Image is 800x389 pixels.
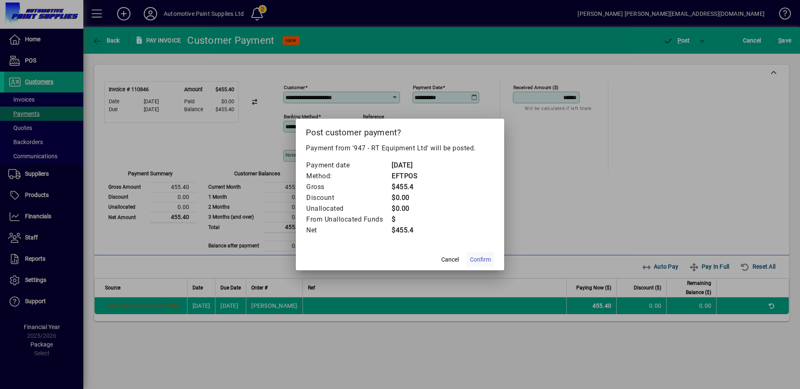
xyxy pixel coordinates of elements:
td: From Unallocated Funds [306,214,391,225]
td: Discount [306,192,391,203]
td: Method: [306,171,391,182]
h2: Post customer payment? [296,119,504,143]
td: Unallocated [306,203,391,214]
td: [DATE] [391,160,425,171]
td: Net [306,225,391,236]
td: Payment date [306,160,391,171]
td: $0.00 [391,203,425,214]
p: Payment from '947 - RT Equipment Ltd' will be posted. [306,143,494,153]
button: Cancel [437,252,463,267]
td: Gross [306,182,391,192]
td: EFTPOS [391,171,425,182]
button: Confirm [467,252,494,267]
td: $455.4 [391,225,425,236]
span: Cancel [441,255,459,264]
td: $455.4 [391,182,425,192]
td: $ [391,214,425,225]
span: Confirm [470,255,491,264]
td: $0.00 [391,192,425,203]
